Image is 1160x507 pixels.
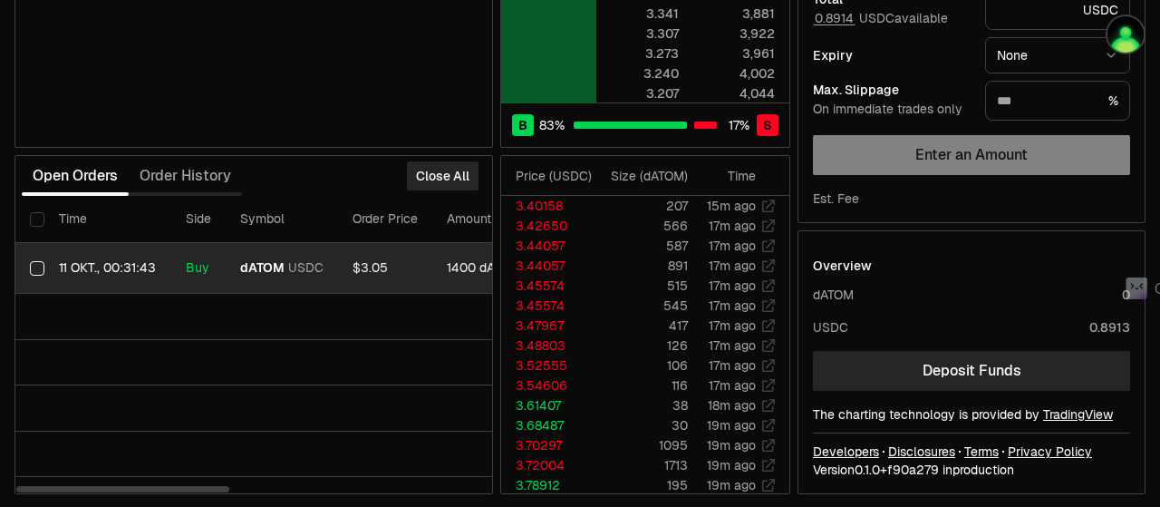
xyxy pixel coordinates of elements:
time: 19m ago [707,477,756,493]
a: Terms [964,443,999,461]
span: dATOM [240,260,285,277]
td: 417 [594,316,689,336]
button: None [985,37,1130,73]
div: The charting technology is provided by [813,405,1130,424]
button: Order History [129,158,242,194]
td: 566 [594,216,689,236]
a: Deposit Funds [813,351,1130,391]
span: f90a27969576fd5be9b9f463c4a11872d8166620 [887,462,939,478]
span: S [763,116,772,134]
th: Order Price [338,196,432,243]
time: 17m ago [709,337,756,354]
td: 3.61407 [501,395,594,415]
td: 1713 [594,455,689,475]
td: 3.40158 [501,196,594,216]
a: TradingView [1043,406,1113,423]
td: 30 [594,415,689,435]
td: 3.54606 [501,375,594,395]
time: 18m ago [708,397,756,414]
th: Amount [432,196,568,243]
div: 3.240 [598,64,679,83]
a: Disclosures [888,443,955,461]
div: 0.8913 [1089,318,1130,336]
span: 17 % [729,116,749,134]
td: 207 [594,196,689,216]
div: dATOM [813,286,854,304]
time: 19m ago [707,417,756,434]
td: 3.45574 [501,276,594,296]
time: 17m ago [709,238,756,254]
a: Developers [813,443,879,461]
div: Expiry [813,49,971,62]
time: 17m ago [709,297,756,314]
time: 17m ago [709,357,756,374]
td: 3.45574 [501,296,594,316]
time: 15m ago [707,198,756,214]
a: Privacy Policy [1008,443,1092,461]
td: 3.48803 [501,336,594,356]
td: 3.42650 [501,216,594,236]
div: % [985,81,1130,121]
th: Symbol [226,196,338,243]
td: 587 [594,236,689,256]
time: 11 окт., 00:31:43 [59,259,156,276]
span: 83 % [539,116,565,134]
span: USDC available [813,10,948,26]
td: 3.72004 [501,455,594,475]
div: 3,881 [694,5,775,23]
div: Buy [186,260,211,277]
td: 3.44057 [501,236,594,256]
div: 1400 dATOM [447,260,554,277]
div: Size ( dATOM ) [609,167,688,185]
time: 19m ago [707,437,756,453]
time: 17m ago [709,377,756,394]
td: 515 [594,276,689,296]
div: 3.273 [598,44,679,63]
td: 106 [594,356,689,375]
time: 17m ago [709,218,756,234]
time: 17m ago [709,278,756,294]
td: 3.68487 [501,415,594,435]
div: Price ( USDC ) [516,167,594,185]
td: 1095 [594,435,689,455]
button: Close All [407,161,478,190]
time: 17m ago [709,317,756,334]
td: 3.70297 [501,435,594,455]
td: 116 [594,375,689,395]
td: 195 [594,475,689,495]
div: On immediate trades only [813,102,971,118]
td: 3.47967 [501,316,594,336]
div: Max. Slippage [813,83,971,96]
td: 126 [594,336,689,356]
div: 4,044 [694,84,775,102]
td: 891 [594,256,689,276]
td: 3.52555 [501,356,594,375]
span: B [518,116,527,134]
button: Select row [30,261,44,276]
td: 3.44057 [501,256,594,276]
td: 38 [594,395,689,415]
div: Time [703,167,756,185]
div: 3.307 [598,24,679,43]
time: 17m ago [709,258,756,274]
span: $3.05 [353,259,388,276]
div: 3,961 [694,44,775,63]
time: 19m ago [707,457,756,473]
td: 545 [594,296,689,316]
button: Open Orders [22,158,129,194]
div: USDC [813,318,848,336]
button: 0.8914 [813,11,855,25]
div: 3.207 [598,84,679,102]
span: USDC [288,260,324,277]
div: 3,922 [694,24,775,43]
div: Est. Fee [813,190,859,208]
th: Side [171,196,226,243]
div: Overview [813,257,872,275]
img: Kycka wallet [1107,16,1144,53]
div: 3.341 [598,5,679,23]
td: 3.78912 [501,475,594,495]
button: Select all [30,212,44,227]
div: Version 0.1.0 + in production [813,461,1130,479]
th: Time [44,196,171,243]
div: 4,002 [694,64,775,83]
